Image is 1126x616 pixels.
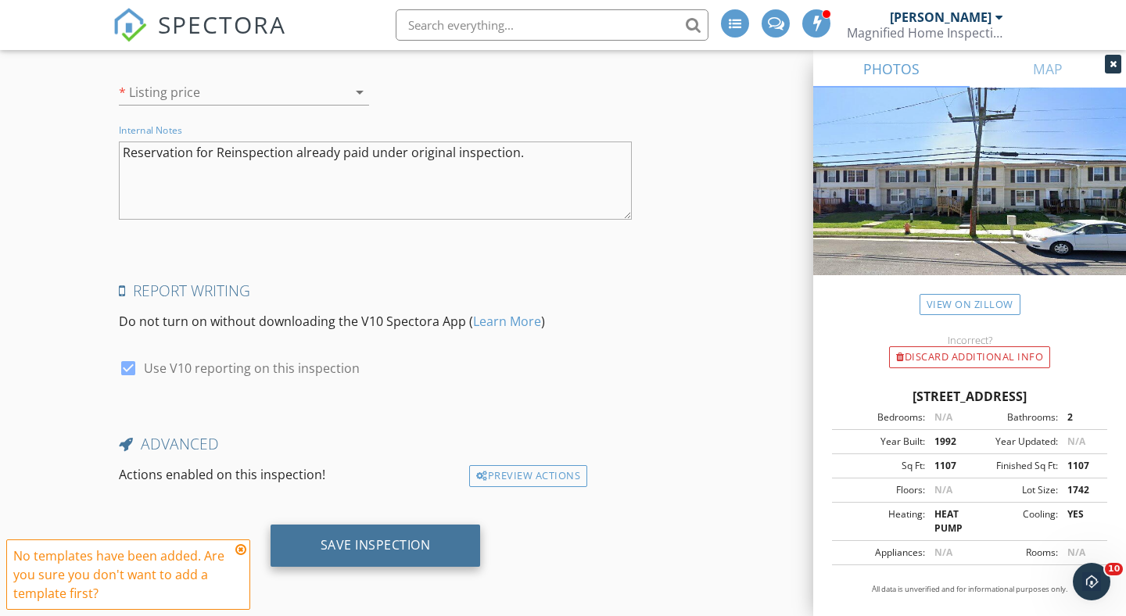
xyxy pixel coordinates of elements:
a: View on Zillow [920,294,1020,315]
div: Heating: [837,507,925,535]
div: Magnified Home Inspections [847,25,1003,41]
div: No templates have been added. Are you sure you don't want to add a template first? [13,546,231,603]
div: Appliances: [837,546,925,560]
div: Bathrooms: [970,410,1058,424]
div: YES [1058,507,1103,535]
span: 10 [1105,563,1123,575]
span: N/A [934,546,952,559]
span: N/A [1067,546,1085,559]
h4: Advanced [119,434,632,454]
p: All data is unverified and for informational purposes only. [832,584,1107,595]
a: Learn More [473,313,541,330]
div: Preview Actions [469,465,587,487]
div: Finished Sq Ft: [970,459,1058,473]
div: 1992 [925,435,970,449]
a: PHOTOS [813,50,970,88]
div: Cooling: [970,507,1058,535]
span: SPECTORA [158,8,286,41]
div: Sq Ft: [837,459,925,473]
a: SPECTORA [113,21,286,54]
div: Year Updated: [970,435,1058,449]
textarea: Internal Notes [119,141,632,220]
div: Actions enabled on this inspection! [113,465,463,487]
div: [STREET_ADDRESS] [832,387,1107,406]
i: arrow_drop_down [350,83,369,102]
div: Year Built: [837,435,925,449]
div: Discard Additional info [889,346,1050,368]
div: 1107 [925,459,970,473]
span: N/A [934,410,952,424]
div: Incorrect? [813,334,1126,346]
h4: Report Writing [119,281,632,301]
img: streetview [813,88,1126,313]
div: Lot Size: [970,483,1058,497]
span: N/A [934,483,952,496]
div: Bedrooms: [837,410,925,424]
p: Do not turn on without downloading the V10 Spectora App ( ) [119,312,632,331]
div: 1742 [1058,483,1103,497]
div: 2 [1058,410,1103,424]
div: Floors: [837,483,925,497]
input: Search everything... [396,9,708,41]
img: The Best Home Inspection Software - Spectora [113,8,147,42]
label: Use V10 reporting on this inspection [144,360,360,376]
div: 1107 [1058,459,1103,473]
a: MAP [970,50,1126,88]
div: Rooms: [970,546,1058,560]
div: [PERSON_NAME] [890,9,992,25]
div: Save Inspection [321,537,431,553]
div: HEAT PUMP [925,507,970,535]
span: N/A [1067,435,1085,448]
iframe: Intercom live chat [1073,563,1110,600]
